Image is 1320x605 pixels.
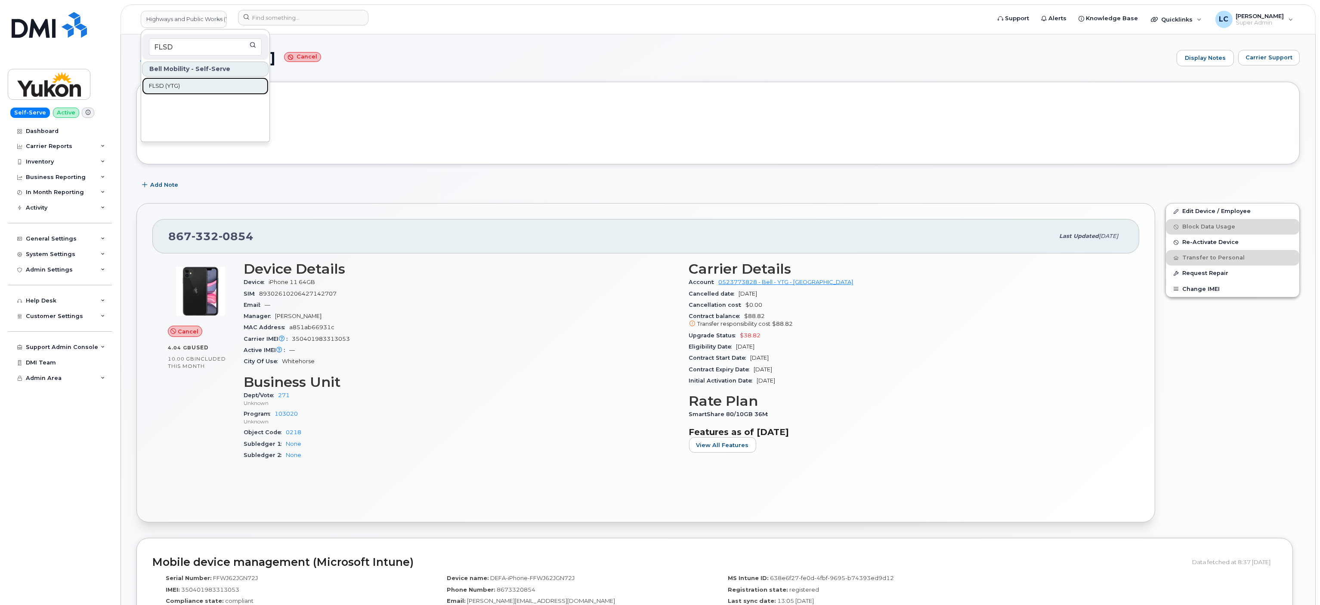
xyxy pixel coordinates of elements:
span: [DATE] [739,290,757,297]
p: Unknown [244,418,679,425]
input: Search [149,38,262,56]
p: Unknown [244,399,679,407]
span: Object Code [244,429,286,435]
a: Edit Device / Employee [1166,204,1299,219]
button: Carrier Support [1238,50,1300,65]
span: Account [689,279,719,285]
span: 350401983313053 [292,336,350,342]
span: Dept/Vote [244,392,278,398]
span: 638e6f27-fe0d-4fbf-9695-b74393ed9d12 [770,574,894,581]
span: [DATE] [736,343,755,350]
label: Device name: [447,574,489,582]
label: MS Intune ID: [728,574,769,582]
h3: Tags List [152,114,1284,125]
img: iPhone_11.jpg [175,265,226,317]
span: Transfer responsibility cost [698,321,771,327]
span: SmartShare 80/10GB 36M [689,411,773,417]
span: Contract balance [689,313,745,319]
button: Re-Activate Device [1166,235,1299,250]
span: — [265,302,270,308]
span: Last updated [1059,233,1099,239]
span: [DATE] [751,355,769,361]
span: a851ab66931c [289,324,334,330]
span: 4.04 GB [168,345,192,351]
span: Initial Activation Date [689,377,757,384]
a: FLSD (YTG) [142,77,269,95]
small: Cancel [284,52,321,62]
h3: Rate Plan [689,393,1124,409]
label: Last sync date: [728,597,776,605]
span: used [192,344,209,351]
span: $0.00 [746,302,763,308]
span: Contract Expiry Date [689,366,754,373]
label: Registration state: [728,586,788,594]
span: — [289,347,295,353]
a: None [286,441,301,447]
a: 0523773828 - Bell - YTG - [GEOGRAPHIC_DATA] [719,279,853,285]
span: Add Note [150,181,178,189]
span: Cancellation cost [689,302,746,308]
span: $38.82 [740,332,761,339]
span: Subledger 1 [244,441,286,447]
h3: Business Unit [244,374,679,390]
span: compliant [225,597,253,604]
span: 89302610206427142707 [259,290,337,297]
span: 867 [168,230,253,243]
span: Manager [244,313,275,319]
span: FLSD (YTG) [149,82,180,90]
span: [DATE] [1099,233,1118,239]
a: None [286,452,301,458]
span: registered [790,586,819,593]
span: FFWJ62JGN72J [213,574,258,581]
button: Transfer to Personal [1166,250,1299,265]
div: Bell Mobility - Self-Serve [142,62,269,77]
a: 0218 [286,429,301,435]
span: included this month [168,355,226,370]
span: Contract Start Date [689,355,751,361]
button: Block Data Usage [1166,219,1299,235]
span: Subledger 2 [244,452,286,458]
span: Program [244,411,275,417]
span: 13:05 [DATE] [778,597,814,604]
span: [PERSON_NAME] [275,313,321,319]
button: Change IMEI [1166,281,1299,297]
span: 0854 [219,230,253,243]
span: Cancelled date [689,290,739,297]
button: View All Features [689,437,756,453]
span: Cancel [178,327,198,336]
span: View All Features [696,441,749,449]
a: Display Notes [1177,50,1234,66]
button: Request Repair [1166,265,1299,281]
a: 271 [278,392,290,398]
span: Carrier Support [1246,53,1292,62]
span: City Of Use [244,358,282,364]
label: Compliance state: [166,597,224,605]
span: DEFA-iPhone-FFWJ62JGN72J [490,574,575,581]
span: Re-Activate Device [1182,239,1239,246]
span: 350401983313053 [181,586,239,593]
span: Device [244,279,269,285]
span: 332 [192,230,219,243]
span: [DATE] [754,366,773,373]
span: 10.00 GB [168,356,195,362]
span: [DATE] [757,377,776,384]
span: $88.82 [689,313,1124,328]
span: Whitehorse [282,358,315,364]
span: Upgrade Status [689,332,740,339]
button: Add Note [136,177,185,193]
h3: Device Details [244,261,679,277]
span: SIM [244,290,259,297]
span: Eligibility Date [689,343,736,350]
span: iPhone 11 64GB [269,279,315,285]
h2: Mobile device management (Microsoft Intune) [152,556,1186,568]
span: 8673320854 [497,586,535,593]
span: [PERSON_NAME][EMAIL_ADDRESS][DOMAIN_NAME] [467,597,615,604]
label: Phone Number: [447,586,495,594]
span: Carrier IMEI [244,336,292,342]
h3: Carrier Details [689,261,1124,277]
div: Data fetched at 8:37 [DATE] [1192,554,1277,570]
span: Active IMEI [244,347,289,353]
h1: [PERSON_NAME] [136,50,1172,65]
span: $88.82 [773,321,793,327]
a: 103020 [275,411,298,417]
